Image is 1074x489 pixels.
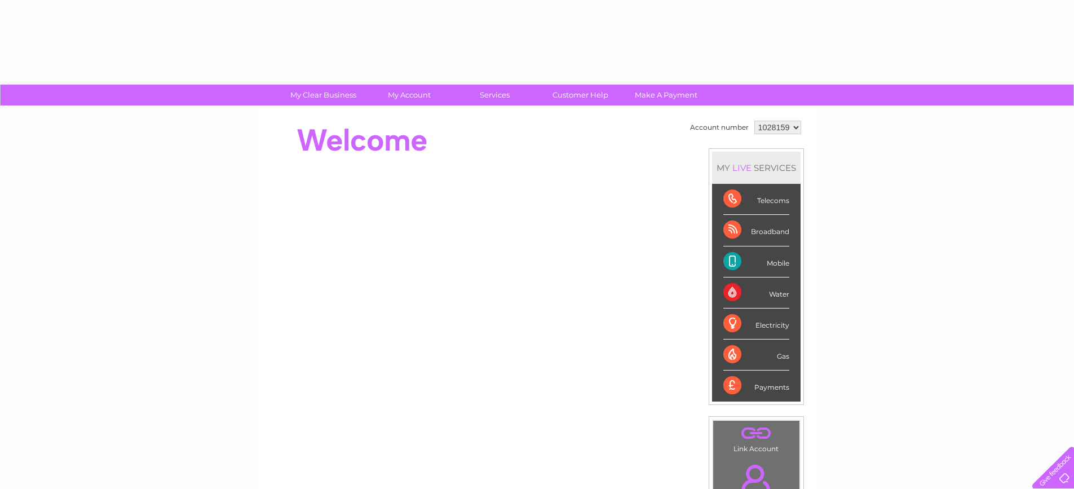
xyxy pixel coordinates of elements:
div: LIVE [730,162,754,173]
a: Customer Help [534,85,627,105]
td: Account number [687,118,752,137]
div: Water [723,277,789,309]
div: MY SERVICES [712,152,801,184]
div: Electricity [723,309,789,340]
a: My Clear Business [277,85,370,105]
div: Broadband [723,215,789,246]
a: . [716,424,797,443]
div: Telecoms [723,184,789,215]
div: Payments [723,371,789,401]
a: Services [448,85,541,105]
a: Make A Payment [620,85,713,105]
a: My Account [363,85,456,105]
div: Mobile [723,246,789,277]
td: Link Account [713,420,800,456]
div: Gas [723,340,789,371]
